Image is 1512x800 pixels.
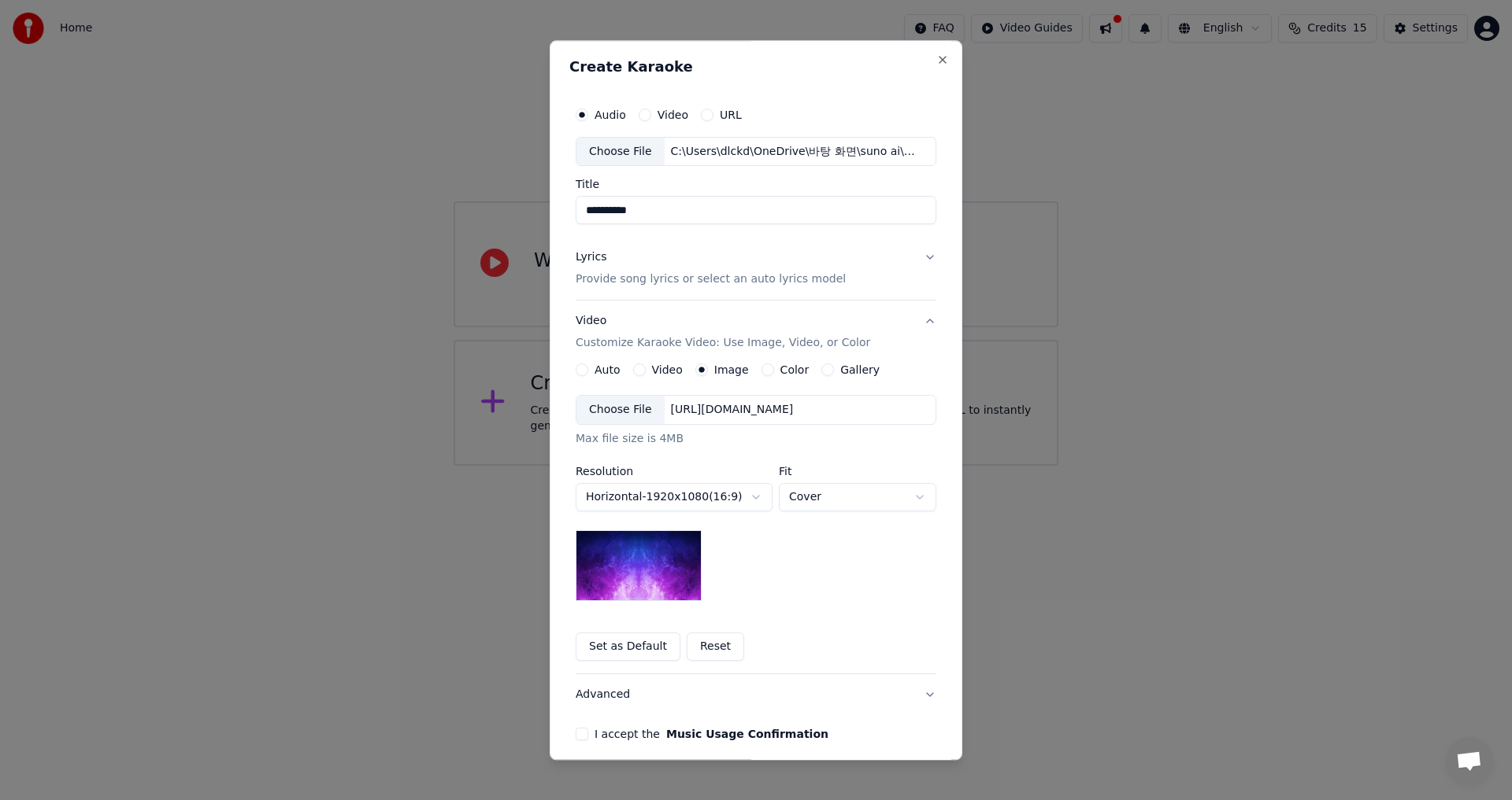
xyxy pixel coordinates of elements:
[576,396,665,425] div: Choose File
[576,336,870,352] p: Customize Karaoke Video: Use Image, Video, or Color
[576,466,773,477] label: Resolution
[576,301,936,364] button: VideoCustomize Karaoke Video: Use Image, Video, or Color
[666,729,828,740] button: I accept the
[595,109,626,120] label: Audio
[576,138,665,166] div: Choose File
[780,365,810,376] label: Color
[576,675,936,716] button: Advanced
[569,60,943,74] h2: Create Karaoke
[595,729,828,740] label: I accept the
[658,109,688,120] label: Video
[714,365,749,376] label: Image
[576,314,870,352] div: Video
[687,633,744,662] button: Reset
[576,272,846,288] p: Provide song lyrics or select an auto lyrics model
[720,109,742,120] label: URL
[779,466,936,477] label: Fit
[576,179,936,190] label: Title
[576,633,680,662] button: Set as Default
[576,364,936,674] div: VideoCustomize Karaoke Video: Use Image, Video, or Color
[665,403,800,418] div: [URL][DOMAIN_NAME]
[576,238,936,300] button: LyricsProvide song lyrics or select an auto lyrics model
[665,144,932,160] div: C:\Users\dlckd\OneDrive\바탕 화면\suno ai\오늘은 내가 주인공.mp3
[595,365,621,376] label: Auto
[576,250,606,266] div: Lyrics
[840,365,880,376] label: Gallery
[576,432,936,448] div: Max file size is 4MB
[652,365,683,376] label: Video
